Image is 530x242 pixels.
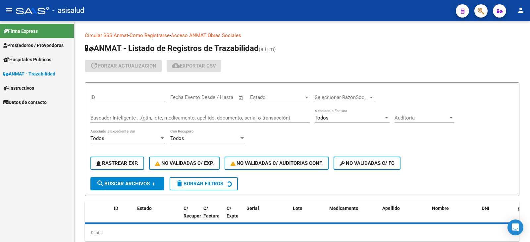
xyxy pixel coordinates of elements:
span: C/ Recupero [184,206,204,218]
mat-icon: cloud_download [172,62,180,70]
span: Medicamento [329,206,358,211]
button: No Validadas c/ Auditorias Conf. [225,157,329,170]
p: - - [85,32,519,39]
span: ID [114,206,118,211]
button: Borrar Filtros [170,177,238,190]
a: Documentacion trazabilidad [241,32,303,38]
span: Estado [250,94,304,100]
datatable-header-cell: C/ Expte [224,201,244,230]
span: Rastrear Exp. [96,160,138,166]
a: Acceso ANMAT Obras Sociales [171,32,241,38]
div: 0 total [85,224,519,241]
span: DNI [482,206,489,211]
datatable-header-cell: Apellido [380,201,429,230]
span: Serial [246,206,259,211]
span: gtin [518,206,526,211]
datatable-header-cell: Nombre [429,201,479,230]
a: Como Registrarse [130,32,170,38]
span: No validadas c/ FC [340,160,395,166]
span: Todos [315,115,329,121]
span: No Validadas c/ Auditorias Conf. [231,160,323,166]
datatable-header-cell: Serial [244,201,290,230]
span: Instructivos [3,84,34,92]
button: forzar actualizacion [85,60,162,72]
span: forzar actualizacion [90,63,156,69]
button: No validadas c/ FC [334,157,400,170]
span: (alt+m) [259,46,276,52]
datatable-header-cell: Medicamento [327,201,380,230]
span: No Validadas c/ Exp. [155,160,214,166]
datatable-header-cell: DNI [479,201,515,230]
datatable-header-cell: Lote [290,201,327,230]
span: C/ Factura [203,206,220,218]
span: Borrar Filtros [176,181,223,187]
span: Buscar Archivos [96,181,150,187]
span: Apellido [382,206,400,211]
span: Todos [170,135,184,141]
datatable-header-cell: C/ Recupero [181,201,201,230]
button: Rastrear Exp. [90,157,144,170]
span: Todos [90,135,104,141]
div: Open Intercom Messenger [507,219,523,235]
input: Start date [170,94,192,100]
span: - asisalud [52,3,84,18]
span: Estado [137,206,152,211]
mat-icon: delete [176,179,184,187]
span: ANMAT - Trazabilidad [3,70,55,77]
button: Exportar CSV [167,60,221,72]
span: Exportar CSV [172,63,216,69]
mat-icon: menu [5,6,13,14]
button: Open calendar [237,94,245,102]
span: ANMAT - Listado de Registros de Trazabilidad [85,44,259,53]
span: Seleccionar RazonSocial [315,94,368,100]
span: Lote [293,206,302,211]
span: Firma Express [3,27,38,35]
button: No Validadas c/ Exp. [149,157,220,170]
span: C/ Expte [227,206,238,218]
span: Hospitales Públicos [3,56,51,63]
span: Datos de contacto [3,99,47,106]
datatable-header-cell: C/ Factura [201,201,224,230]
button: Buscar Archivos [90,177,164,190]
input: End date [198,94,230,100]
datatable-header-cell: Estado [134,201,181,230]
span: Nombre [432,206,449,211]
a: Circular SSS Anmat [85,32,128,38]
mat-icon: update [90,62,98,70]
span: Auditoria [395,115,448,121]
mat-icon: search [96,179,104,187]
span: Prestadores / Proveedores [3,42,64,49]
mat-icon: person [517,6,525,14]
datatable-header-cell: ID [111,201,134,230]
